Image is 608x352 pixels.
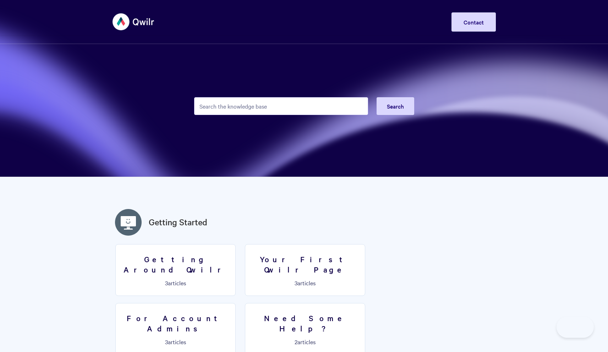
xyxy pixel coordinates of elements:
[194,97,368,115] input: Search the knowledge base
[250,339,361,345] p: articles
[295,338,297,346] span: 2
[165,338,168,346] span: 3
[120,313,231,333] h3: For Account Admins
[120,339,231,345] p: articles
[165,279,168,287] span: 3
[149,216,207,229] a: Getting Started
[113,9,155,35] img: Qwilr Help Center
[115,244,236,296] a: Getting Around Qwilr 3articles
[245,244,365,296] a: Your First Qwilr Page 3articles
[295,279,297,287] span: 3
[250,280,361,286] p: articles
[387,102,404,110] span: Search
[377,97,414,115] button: Search
[451,12,496,32] a: Contact
[250,254,361,274] h3: Your First Qwilr Page
[120,280,231,286] p: articles
[250,313,361,333] h3: Need Some Help?
[557,317,594,338] iframe: Toggle Customer Support
[120,254,231,274] h3: Getting Around Qwilr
